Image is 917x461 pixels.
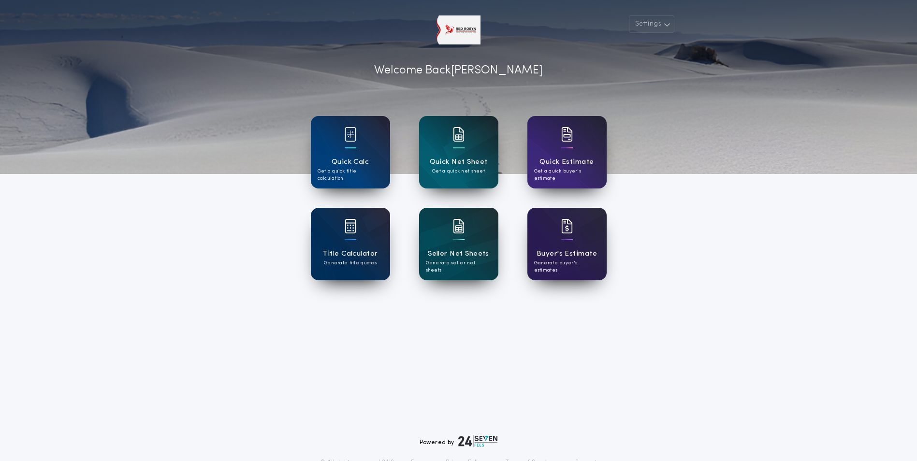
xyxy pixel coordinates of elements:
[453,219,465,233] img: card icon
[561,127,573,142] img: card icon
[430,157,488,168] h1: Quick Net Sheet
[332,157,369,168] h1: Quick Calc
[437,15,481,44] img: account-logo
[561,219,573,233] img: card icon
[419,208,498,280] a: card iconSeller Net SheetsGenerate seller net sheets
[432,168,485,175] p: Get a quick net sheet
[428,248,489,259] h1: Seller Net Sheets
[374,62,543,79] p: Welcome Back [PERSON_NAME]
[318,168,383,182] p: Get a quick title calculation
[534,259,600,274] p: Generate buyer's estimates
[527,208,607,280] a: card iconBuyer's EstimateGenerate buyer's estimates
[322,248,378,259] h1: Title Calculator
[458,435,498,447] img: logo
[311,116,390,188] a: card iconQuick CalcGet a quick title calculation
[629,15,674,33] button: Settings
[537,248,597,259] h1: Buyer's Estimate
[311,208,390,280] a: card iconTitle CalculatorGenerate title quotes
[420,435,498,447] div: Powered by
[419,116,498,188] a: card iconQuick Net SheetGet a quick net sheet
[324,259,377,267] p: Generate title quotes
[345,219,356,233] img: card icon
[453,127,465,142] img: card icon
[527,116,607,188] a: card iconQuick EstimateGet a quick buyer's estimate
[426,259,492,274] p: Generate seller net sheets
[345,127,356,142] img: card icon
[539,157,594,168] h1: Quick Estimate
[534,168,600,182] p: Get a quick buyer's estimate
